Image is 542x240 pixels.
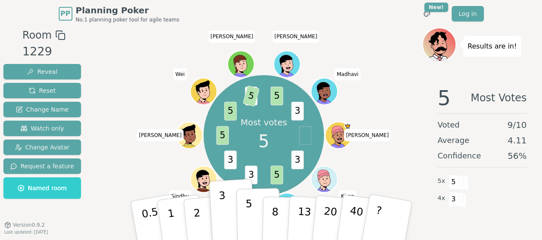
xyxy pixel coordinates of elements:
p: Most votes [240,116,287,128]
span: 5 [258,128,269,154]
span: 3 [291,102,303,121]
span: Average [437,134,469,146]
button: Named room [3,177,81,199]
button: Reset [3,83,81,98]
span: Click to change your name [208,30,255,43]
span: Click to change your name [339,190,356,202]
span: 5 [216,126,228,145]
span: Named room [18,184,67,192]
a: Log in [452,6,483,21]
a: PPPlanning PokerNo.1 planning poker tool for agile teams [59,4,180,23]
span: 3 [224,150,237,169]
span: 3 [245,165,257,184]
button: Request a feature [3,158,81,174]
span: Last updated: [DATE] [4,230,48,234]
span: Watch only [21,124,64,133]
span: Change Avatar [15,143,70,152]
span: 5 [270,86,283,105]
span: PP [60,9,70,19]
span: Patrick is the host [344,123,350,129]
span: 4 x [437,194,445,203]
span: Change Name [16,105,69,114]
span: Room [22,27,51,43]
span: 5 x [437,176,445,186]
span: Most Votes [470,88,527,108]
span: Request a feature [10,162,74,170]
span: 3 [449,192,458,207]
span: Version 0.9.2 [13,222,45,228]
span: 5 [270,165,283,184]
span: Click to change your name [335,68,361,80]
span: Click to change your name [272,30,319,43]
button: Change Name [3,102,81,117]
button: Reveal [3,64,81,79]
span: 4.11 [507,134,527,146]
div: 1229 [22,43,65,61]
span: Click to change your name [137,129,184,141]
button: New! [419,6,434,21]
div: New! [424,3,449,12]
span: 5 [449,175,458,189]
span: Click to change your name [344,129,391,141]
span: 3 [291,150,303,169]
span: No.1 planning poker tool for agile teams [76,16,180,23]
button: Version0.9.2 [4,222,45,228]
span: Reset [29,86,56,95]
p: Results are in! [467,40,517,52]
span: 9 / 10 [507,119,527,131]
span: 5 [224,102,237,121]
span: Click to change your name [169,190,191,202]
span: 5 [243,85,259,106]
button: Watch only [3,121,81,136]
p: 3 [218,189,228,236]
span: Voted [437,119,460,131]
span: Reveal [27,67,57,76]
span: 5 [437,88,451,108]
span: 56 % [508,150,527,162]
span: Planning Poker [76,4,180,16]
span: Confidence [437,150,481,162]
span: Click to change your name [173,68,187,80]
button: Change Avatar [3,140,81,155]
